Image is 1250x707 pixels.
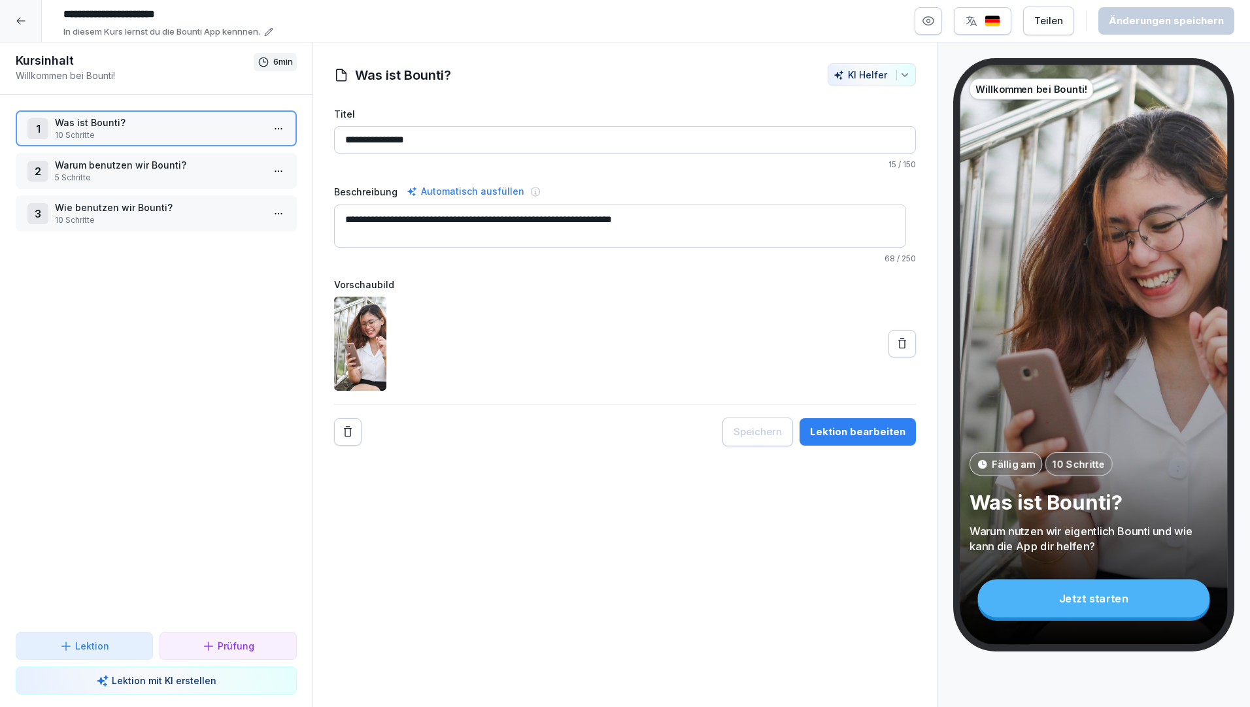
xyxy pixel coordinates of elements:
p: 5 Schritte [55,172,263,184]
button: Prüfung [160,632,297,660]
div: 2Warum benutzen wir Bounti?5 Schritte [16,153,297,189]
p: Was ist Bounti? [970,489,1218,516]
p: Willkommen bei Bounti! [975,82,1087,96]
button: Lektion bearbeiten [800,418,916,446]
label: Titel [334,107,916,121]
div: Speichern [734,425,782,439]
p: 10 Schritte [55,214,263,226]
p: Willkommen bei Bounti! [16,69,254,82]
div: Jetzt starten [977,580,1209,617]
p: Warum benutzen wir Bounti? [55,158,263,172]
div: Automatisch ausfüllen [404,184,527,199]
h1: Kursinhalt [16,53,254,69]
button: Lektion mit KI erstellen [16,666,297,695]
p: Wie benutzen wir Bounti? [55,201,263,214]
p: Lektion mit KI erstellen [112,674,216,687]
button: Speichern [722,418,793,446]
button: Remove [334,418,362,446]
div: 1Was ist Bounti?10 Schritte [16,110,297,146]
div: 2 [27,161,48,182]
button: Lektion [16,632,153,660]
p: Warum nutzen wir eigentlich Bounti und wie kann die App dir helfen? [970,523,1218,553]
div: Änderungen speichern [1109,14,1224,28]
p: In diesem Kurs lernst du die Bounti App kennnen. [63,25,260,39]
p: Lektion [75,639,109,653]
div: KI Helfer [834,69,910,80]
p: 6 min [273,56,293,69]
img: cljru2rby01rdfb01lxkfq9av.jpg [334,297,386,391]
p: Prüfung [218,639,254,653]
p: Fällig am [992,457,1035,471]
div: 3 [27,203,48,224]
div: 1 [27,118,48,139]
button: KI Helfer [828,63,916,86]
p: / 250 [334,253,916,265]
p: / 150 [334,159,916,171]
div: 3Wie benutzen wir Bounti?10 Schritte [16,195,297,231]
p: 10 Schritte [1053,457,1105,471]
label: Vorschaubild [334,278,916,291]
span: 68 [885,254,895,263]
span: 15 [888,159,896,169]
button: Änderungen speichern [1098,7,1234,35]
div: Teilen [1034,14,1063,28]
h1: Was ist Bounti? [355,65,451,85]
div: Lektion bearbeiten [810,425,905,439]
p: Was ist Bounti? [55,116,263,129]
p: 10 Schritte [55,129,263,141]
button: Teilen [1023,7,1074,35]
img: de.svg [985,15,1000,27]
label: Beschreibung [334,185,397,199]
